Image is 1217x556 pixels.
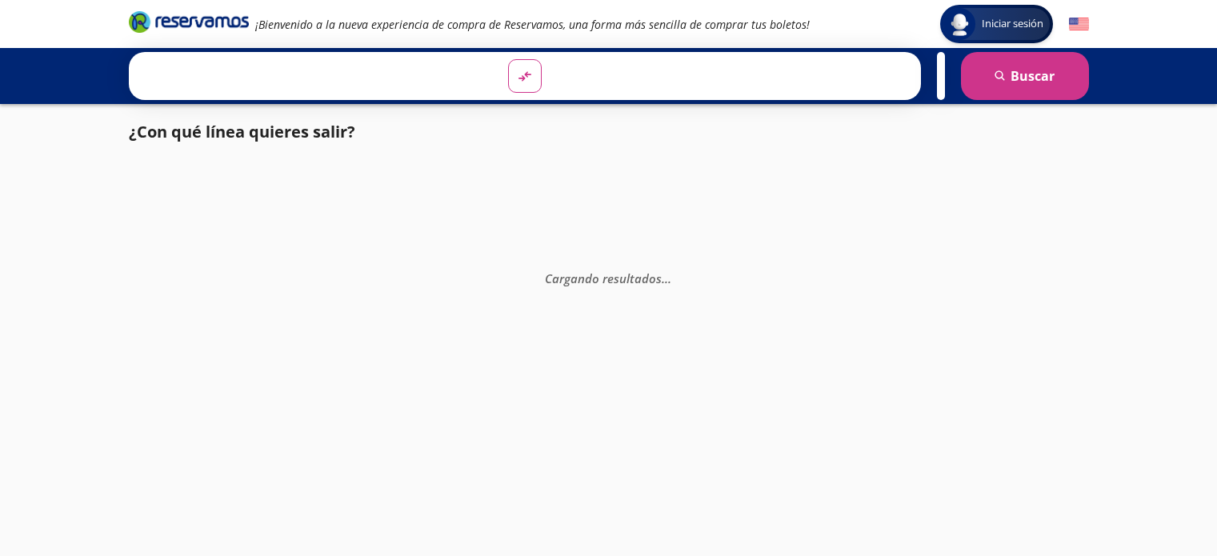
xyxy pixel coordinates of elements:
[129,10,249,34] i: Brand Logo
[961,52,1089,100] button: Buscar
[129,120,355,144] p: ¿Con qué línea quieres salir?
[975,16,1050,32] span: Iniciar sesión
[255,17,810,32] em: ¡Bienvenido a la nueva experiencia de compra de Reservamos, una forma más sencilla de comprar tus...
[662,270,665,286] span: .
[1069,14,1089,34] button: English
[545,270,671,286] em: Cargando resultados
[668,270,671,286] span: .
[665,270,668,286] span: .
[129,10,249,38] a: Brand Logo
